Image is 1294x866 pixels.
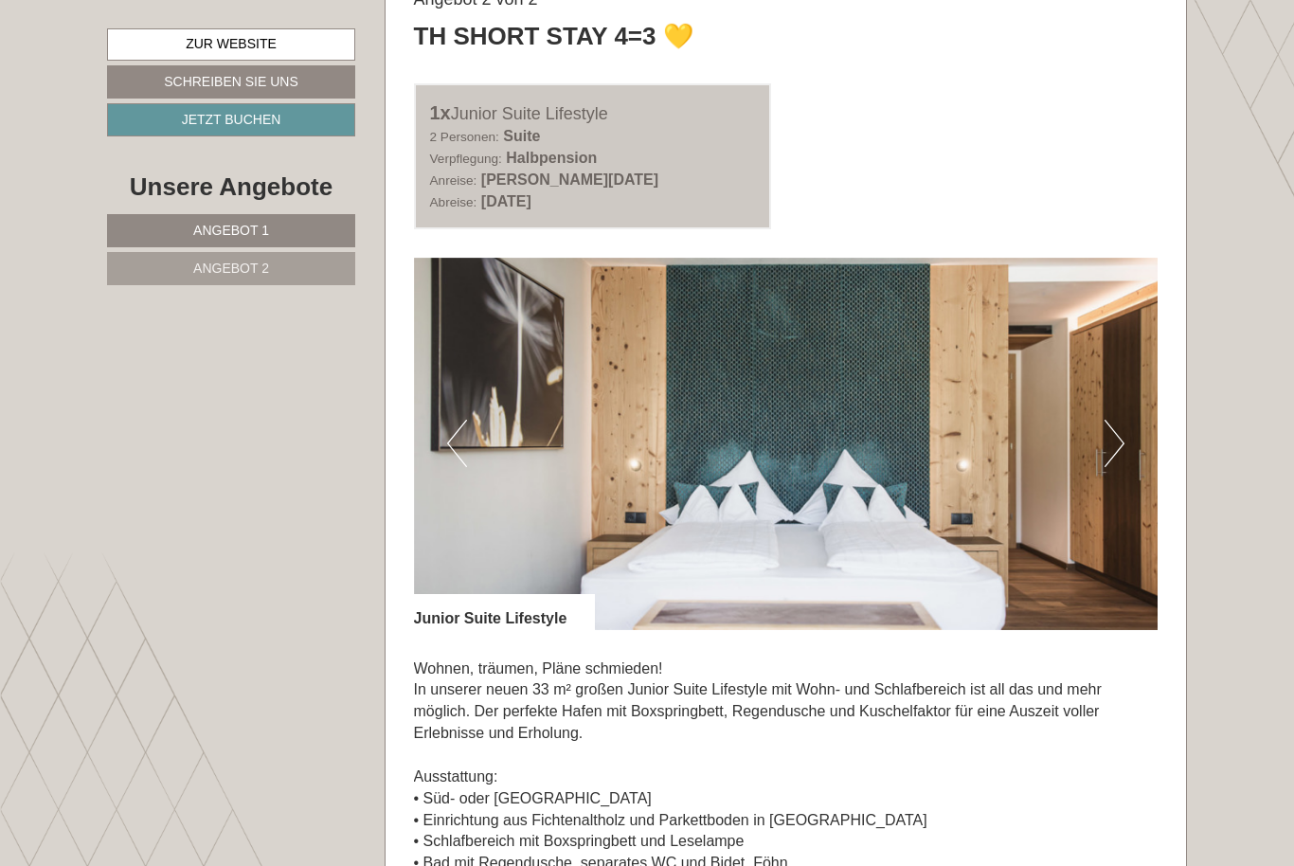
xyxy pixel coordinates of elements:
[430,195,477,209] small: Abreise:
[193,261,269,276] span: Angebot 2
[447,420,467,467] button: Previous
[414,594,596,630] div: Junior Suite Lifestyle
[430,130,499,144] small: 2 Personen:
[107,170,355,205] div: Unsere Angebote
[193,223,269,238] span: Angebot 1
[414,19,693,54] div: TH Short Stay 4=3 💛
[503,128,540,144] b: Suite
[430,173,477,188] small: Anreise:
[1105,420,1124,467] button: Next
[107,65,355,99] a: Schreiben Sie uns
[506,150,597,166] b: Halbpension
[430,102,451,123] b: 1x
[414,258,1159,630] img: image
[481,171,658,188] b: [PERSON_NAME][DATE]
[107,103,355,136] a: Jetzt buchen
[430,152,502,166] small: Verpflegung:
[107,28,355,61] a: Zur Website
[430,99,756,127] div: Junior Suite Lifestyle
[481,193,531,209] b: [DATE]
